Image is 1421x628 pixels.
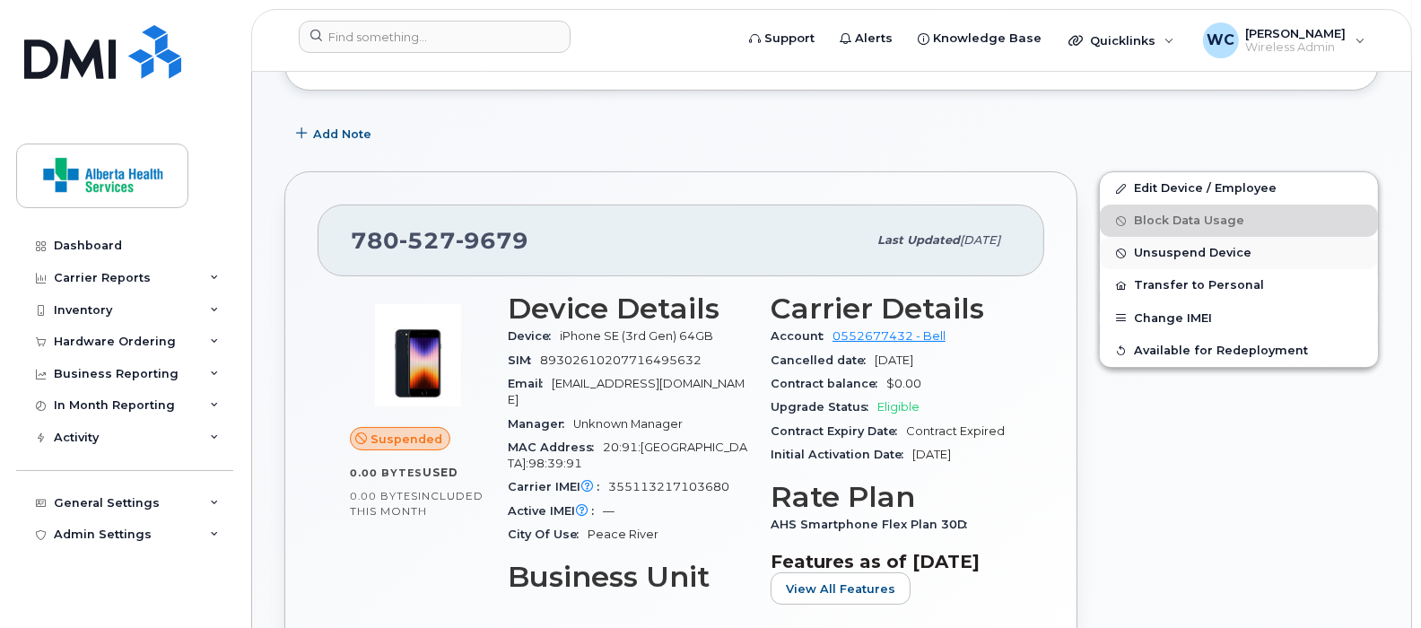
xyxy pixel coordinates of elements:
[933,30,1042,48] span: Knowledge Base
[1090,33,1155,48] span: Quicklinks
[855,30,893,48] span: Alerts
[771,292,1012,325] h3: Carrier Details
[877,233,960,247] span: Last updated
[423,466,458,479] span: used
[540,353,702,367] span: 89302610207716495632
[1190,22,1378,58] div: Will Chang
[508,329,560,343] span: Device
[1207,30,1234,51] span: WC
[313,126,371,143] span: Add Note
[833,329,946,343] a: 0552677432 - Bell
[1246,26,1347,40] span: [PERSON_NAME]
[764,30,815,48] span: Support
[1246,40,1347,55] span: Wireless Admin
[771,377,886,390] span: Contract balance
[508,440,747,470] span: 20:91:[GEOGRAPHIC_DATA]:98:39:91
[350,467,423,479] span: 0.00 Bytes
[875,353,913,367] span: [DATE]
[1100,172,1378,205] a: Edit Device / Employee
[603,504,615,518] span: —
[350,489,484,519] span: included this month
[588,528,658,541] span: Peace River
[351,227,528,254] span: 780
[508,292,749,325] h3: Device Details
[912,448,951,461] span: [DATE]
[771,400,877,414] span: Upgrade Status
[771,572,911,605] button: View All Features
[786,580,895,597] span: View All Features
[508,377,552,390] span: Email
[771,353,875,367] span: Cancelled date
[350,490,418,502] span: 0.00 Bytes
[886,377,921,390] span: $0.00
[299,21,571,53] input: Find something...
[771,551,1012,572] h3: Features as of [DATE]
[508,504,603,518] span: Active IMEI
[508,377,745,406] span: [EMAIL_ADDRESS][DOMAIN_NAME]
[1100,335,1378,367] button: Available for Redeployment
[877,400,920,414] span: Eligible
[573,417,683,431] span: Unknown Manager
[1100,302,1378,335] button: Change IMEI
[399,227,456,254] span: 527
[905,21,1054,57] a: Knowledge Base
[1100,205,1378,237] button: Block Data Usage
[1056,22,1187,58] div: Quicklinks
[827,21,905,57] a: Alerts
[508,480,608,493] span: Carrier IMEI
[508,528,588,541] span: City Of Use
[1100,237,1378,269] button: Unsuspend Device
[960,233,1000,247] span: [DATE]
[1134,344,1308,357] span: Available for Redeployment
[364,301,472,409] img: image20231002-3703462-1angbar.jpeg
[371,431,442,448] span: Suspended
[560,329,713,343] span: iPhone SE (3rd Gen) 64GB
[508,417,573,431] span: Manager
[1100,269,1378,301] button: Transfer to Personal
[608,480,729,493] span: 355113217103680
[1134,247,1251,260] span: Unsuspend Device
[737,21,827,57] a: Support
[771,329,833,343] span: Account
[771,481,1012,513] h3: Rate Plan
[508,440,603,454] span: MAC Address
[771,448,912,461] span: Initial Activation Date
[508,353,540,367] span: SIM
[284,118,387,150] button: Add Note
[508,561,749,593] h3: Business Unit
[906,424,1005,438] span: Contract Expired
[456,227,528,254] span: 9679
[771,424,906,438] span: Contract Expiry Date
[771,518,976,531] span: AHS Smartphone Flex Plan 30D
